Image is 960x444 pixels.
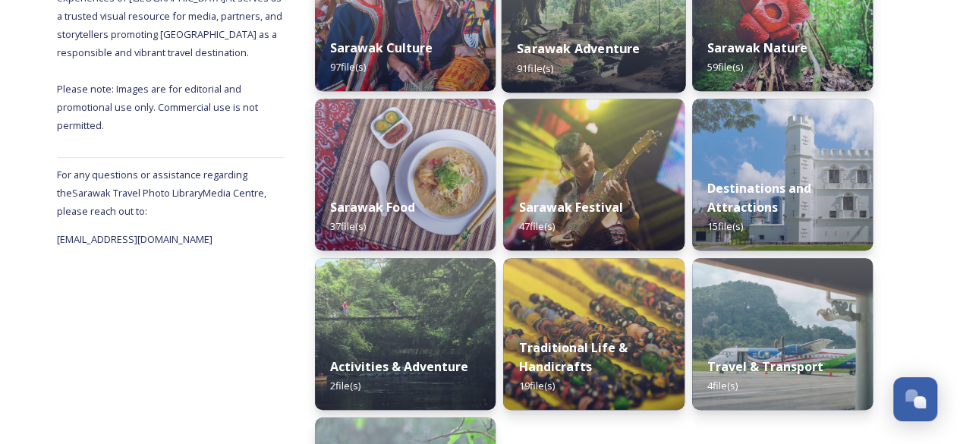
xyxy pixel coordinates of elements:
span: 59 file(s) [707,60,743,74]
strong: Destinations and Attractions [707,180,811,216]
span: 15 file(s) [707,219,743,233]
span: 19 file(s) [518,379,554,392]
span: 2 file(s) [330,379,360,392]
strong: Travel & Transport [707,358,823,375]
span: For any questions or assistance regarding the Sarawak Travel Photo Library Media Centre, please r... [57,168,266,218]
strong: Sarawak Adventure [517,40,640,57]
strong: Sarawak Festival [518,199,622,216]
img: 379b1690-a1ed-4002-9831-7e214d382044.jpg [503,99,684,250]
strong: Sarawak Food [330,199,415,216]
img: fdcddcaa-8751-4418-8599-46d5fd00585b.jpg [315,258,496,410]
img: c77cf46b-9872-4f7a-ac44-0076c95c4fb6.jpg [503,258,684,410]
strong: Traditional Life & Handicrafts [518,339,627,375]
span: [EMAIL_ADDRESS][DOMAIN_NAME] [57,232,212,246]
strong: Sarawak Culture [330,39,433,56]
span: 47 file(s) [518,219,554,233]
img: 6dba278b-01a5-4647-b279-99ea9567e0bd.jpg [315,99,496,250]
span: 4 file(s) [707,379,738,392]
span: 37 file(s) [330,219,366,233]
span: 97 file(s) [330,60,366,74]
button: Open Chat [893,377,937,421]
strong: Sarawak Nature [707,39,807,56]
span: 91 file(s) [517,61,553,74]
img: 45445b7b-c724-4a2b-96e7-784d733b63b2.jpg [692,258,873,410]
strong: Activities & Adventure [330,358,468,375]
img: 16df86b6-5766-4e7e-ae6c-6b8a900455b1.jpg [692,99,873,250]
